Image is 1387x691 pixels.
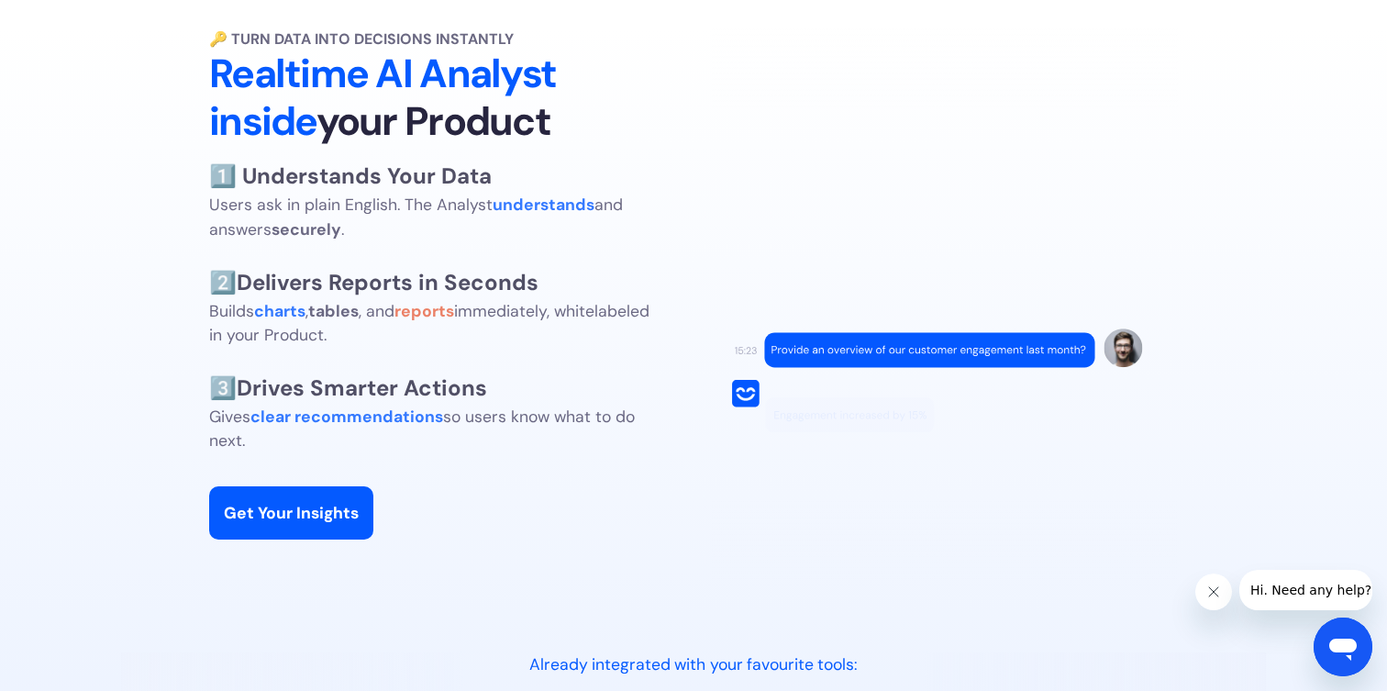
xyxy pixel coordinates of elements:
[394,301,454,321] strong: reports
[209,50,675,146] h2: Realtime AI Analyst inside
[237,373,487,402] strong: Drives Smarter Actions
[272,219,341,240] strong: securely
[209,160,649,452] p: Builds , , and immediately, whitelabeled in your Product. Gives so users know what to do next.
[308,301,359,321] strong: tables
[1314,618,1372,676] iframe: 메시징 창을 시작하는 버튼
[254,301,305,321] strong: charts
[250,407,443,427] strong: clear recommendations
[493,195,594,215] strong: understands
[1239,570,1372,610] iframe: 회사에서 보낸 메시지
[121,652,1266,676] div: Already integrated with your favourite tools:
[209,373,487,402] span: 3️⃣
[237,268,538,296] strong: Delivers Reports in Seconds
[1195,574,1232,610] iframe: 메시지 닫기
[209,195,623,239] span: Users ask in plain English. The Analyst and answers .
[209,162,492,190] strong: 1️⃣ Understands Your Data
[316,95,550,147] span: your Product
[209,29,514,49] strong: 🔑 Turn Data into Decisions Instantly
[209,268,538,296] span: 2️⃣
[224,501,359,525] div: Get Your Insights
[209,486,373,540] a: Get Your Insights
